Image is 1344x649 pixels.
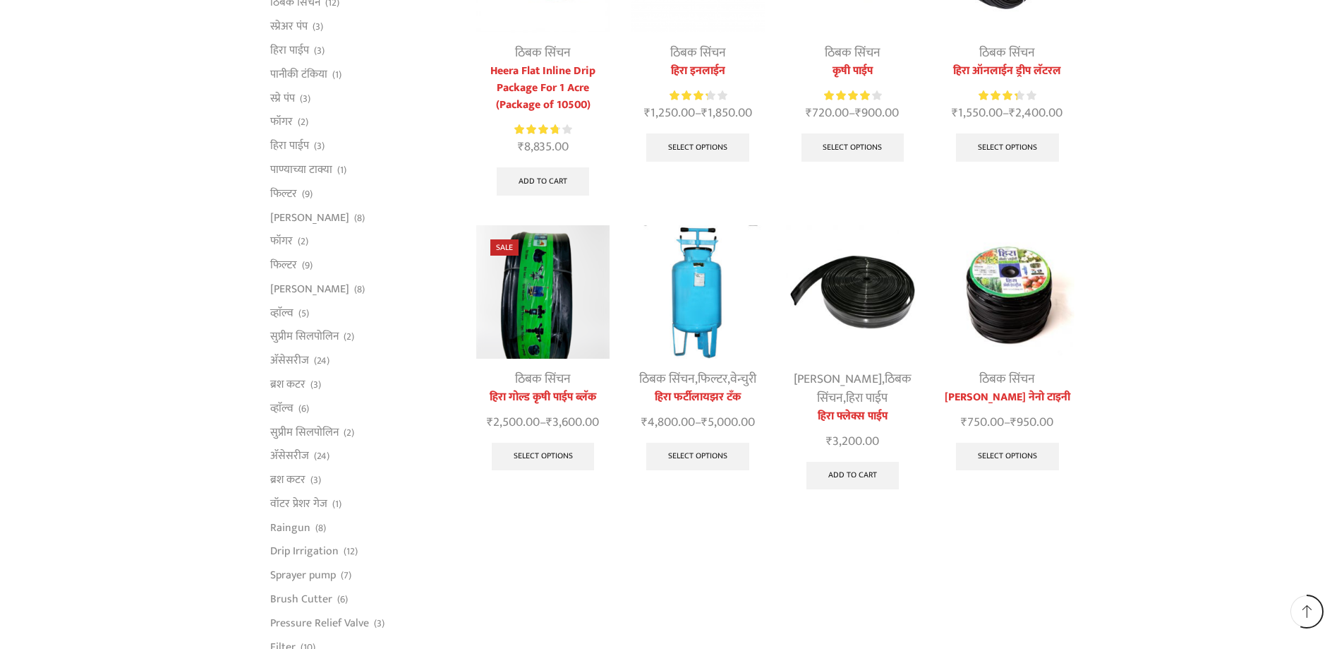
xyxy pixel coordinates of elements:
span: ₹ [546,412,552,433]
a: Heera Flat Inline Drip Package For 1 Acre (Package of 10500) [476,63,610,114]
a: Select options for “हिरा नेनो टाइनी” [956,443,1059,471]
a: हिरा फर्टीलायझर टँक [631,389,764,406]
div: Rated 3.81 out of 5 [514,122,571,137]
a: [PERSON_NAME] [794,369,882,390]
span: (7) [341,568,351,583]
img: nano drip [940,225,1074,359]
span: Rated out of 5 [824,88,870,103]
a: व्हाॅल्व [270,301,293,325]
div: , , [786,370,919,408]
a: [PERSON_NAME] नेनो टाइनी [940,389,1074,406]
a: ठिबक सिंचन [515,42,571,64]
a: ठिबक सिंचन [979,369,1035,390]
a: पाण्याच्या टाक्या [270,157,332,181]
bdi: 1,850.00 [701,102,752,124]
a: पानीकी टंकिया [270,62,327,86]
bdi: 950.00 [1010,412,1053,433]
span: (2) [298,234,308,249]
span: – [940,104,1074,123]
span: (3) [314,139,325,153]
a: Brush Cutter [270,588,332,612]
span: ₹ [487,412,493,433]
img: Heera Fertilizer Tank [631,225,764,359]
span: (1) [332,68,341,82]
a: सुप्रीम सिलपोलिन [270,420,339,444]
span: ₹ [701,102,708,124]
span: (12) [344,544,358,559]
a: स्प्रे पंप [270,86,295,110]
a: ठिबक सिंचन [825,42,880,64]
a: वॉटर प्रेशर गेज [270,492,327,516]
bdi: 1,550.00 [952,102,1003,124]
a: Select options for “हिरा ऑनलाईन ड्रीप लॅटरल” [956,133,1059,162]
span: ₹ [518,136,524,157]
a: Drip Irrigation [270,540,339,564]
a: वेन्चुरी [730,369,756,390]
span: – [476,413,610,432]
a: सुप्रीम सिलपोलिन [270,325,339,349]
span: – [940,413,1074,432]
img: हिरा गोल्ड कृषी पाईप ब्लॅक [476,225,610,359]
bdi: 2,500.00 [487,412,540,433]
span: ₹ [961,412,967,433]
bdi: 5,000.00 [701,412,755,433]
a: कृषी पाईप [786,63,919,80]
a: ठिबक सिंचन [639,369,695,390]
span: (24) [314,354,329,368]
a: Sprayer pump [270,564,336,588]
a: हिरा गोल्ड कृषी पाईप ब्लॅक [476,389,610,406]
span: – [786,104,919,123]
span: (2) [344,426,354,440]
a: हिरा पाईप [846,388,888,409]
span: (8) [315,521,326,535]
a: ब्रश कटर [270,372,305,396]
a: Add to cart: “Heera Flat Inline Drip Package For 1 Acre (Package of 10500)” [497,167,589,196]
a: ब्रश कटर [270,468,305,492]
span: Sale [490,239,519,256]
bdi: 2,400.00 [1009,102,1063,124]
a: [PERSON_NAME] [270,277,349,301]
span: ₹ [1009,102,1015,124]
span: ₹ [826,431,833,452]
a: Select options for “हिरा फर्टीलायझर टँक” [646,443,749,471]
span: ₹ [644,102,650,124]
bdi: 3,200.00 [826,431,879,452]
a: हिरा ऑनलाईन ड्रीप लॅटरल [940,63,1074,80]
a: ठिबक सिंचन [979,42,1035,64]
span: (1) [337,163,346,177]
span: – [631,104,764,123]
div: Rated 3.40 out of 5 [979,88,1036,103]
a: अ‍ॅसेसरीज [270,349,309,373]
span: (8) [354,282,365,297]
a: Pressure Relief Valve [270,611,369,635]
span: (6) [337,593,348,607]
div: Rated 4.00 out of 5 [824,88,881,103]
span: (2) [344,330,354,344]
div: , , [631,370,764,389]
a: [PERSON_NAME] [270,206,349,230]
span: ₹ [641,412,648,433]
span: ₹ [1010,412,1017,433]
span: – [631,413,764,432]
a: Select options for “कृषी पाईप” [801,133,904,162]
span: (5) [298,306,309,321]
bdi: 4,800.00 [641,412,695,433]
a: फॉगर [270,110,293,134]
a: स्प्रेअर पंप [270,15,308,39]
a: व्हाॅल्व [270,396,293,420]
a: फिल्टर [270,181,297,206]
span: (9) [302,187,313,201]
a: Select options for “हिरा गोल्ड कृषी पाईप ब्लॅक” [492,443,595,471]
a: फॉगर [270,230,293,254]
bdi: 720.00 [806,102,849,124]
span: ₹ [701,412,708,433]
span: (24) [314,449,329,463]
a: हिरा इनलाईन [631,63,764,80]
bdi: 8,835.00 [518,136,569,157]
bdi: 1,250.00 [644,102,695,124]
a: हिरा फ्लेक्स पाईप [786,408,919,425]
span: Rated out of 5 [670,88,708,103]
a: Select options for “हिरा इनलाईन” [646,133,749,162]
span: (3) [313,20,323,34]
a: Add to cart: “हिरा फ्लेक्स पाईप” [806,462,899,490]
